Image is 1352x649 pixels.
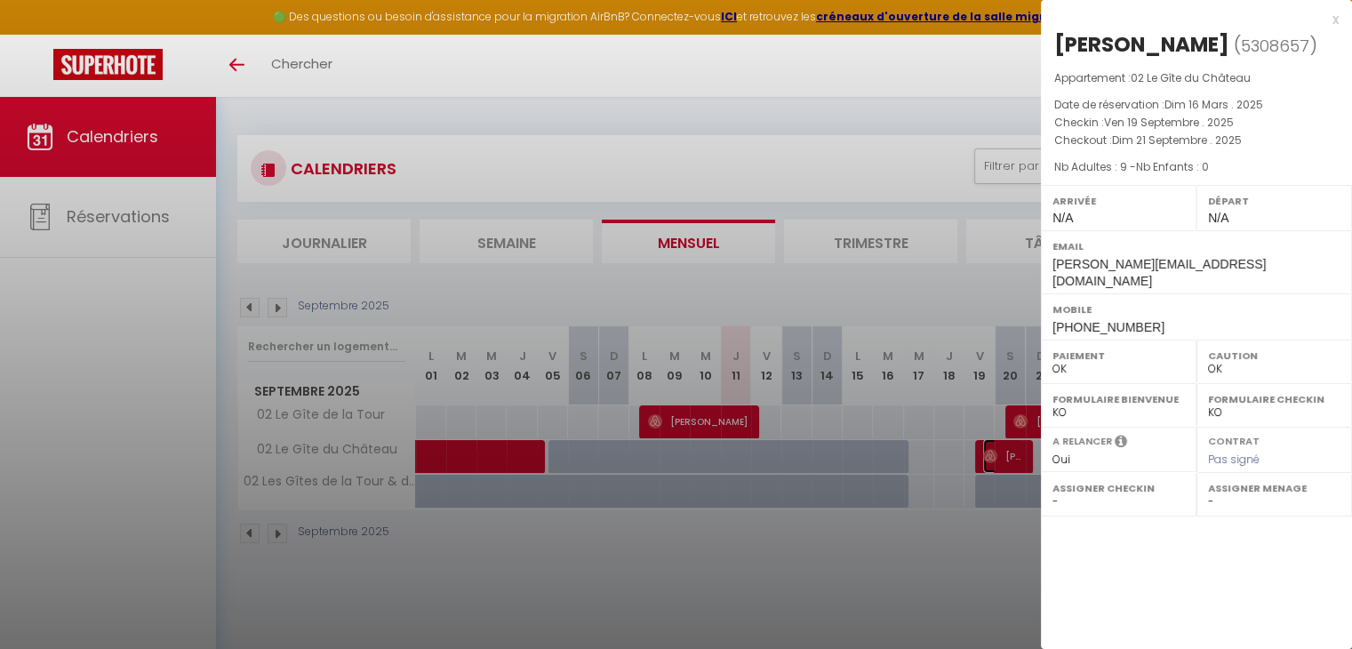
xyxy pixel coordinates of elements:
span: Ven 19 Septembre . 2025 [1104,115,1234,130]
p: Date de réservation : [1054,96,1339,114]
label: Email [1052,237,1340,255]
label: Formulaire Checkin [1208,390,1340,408]
span: 5308657 [1241,35,1309,57]
span: Nb Enfants : 0 [1136,159,1209,174]
span: ( ) [1234,33,1317,58]
label: Arrivée [1052,192,1185,210]
label: Assigner Checkin [1052,479,1185,497]
label: A relancer [1052,434,1112,449]
span: N/A [1208,211,1228,225]
span: [PERSON_NAME][EMAIL_ADDRESS][DOMAIN_NAME] [1052,257,1266,288]
p: Checkout : [1054,132,1339,149]
i: Sélectionner OUI si vous souhaiter envoyer les séquences de messages post-checkout [1115,434,1127,453]
span: Pas signé [1208,452,1260,467]
div: [PERSON_NAME] [1054,30,1229,59]
span: 02 Le Gîte du Château [1131,70,1251,85]
label: Paiement [1052,347,1185,365]
p: Appartement : [1054,69,1339,87]
label: Contrat [1208,434,1260,445]
label: Formulaire Bienvenue [1052,390,1185,408]
label: Assigner Menage [1208,479,1340,497]
span: Dim 21 Septembre . 2025 [1112,132,1242,148]
div: x [1041,9,1339,30]
label: Caution [1208,347,1340,365]
span: Nb Adultes : 9 - [1054,159,1209,174]
button: Ouvrir le widget de chat LiveChat [14,7,68,60]
span: Dim 16 Mars . 2025 [1164,97,1263,112]
label: Mobile [1052,300,1340,318]
span: [PHONE_NUMBER] [1052,320,1164,334]
span: N/A [1052,211,1073,225]
label: Départ [1208,192,1340,210]
p: Checkin : [1054,114,1339,132]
